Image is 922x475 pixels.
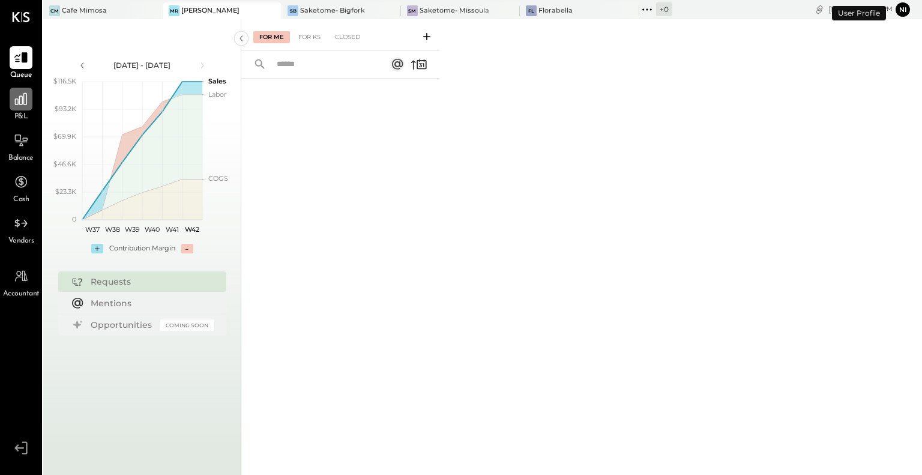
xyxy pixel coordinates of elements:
span: pm [882,5,893,13]
div: User Profile [832,6,886,20]
a: Vendors [1,212,41,247]
div: Saketome- Missoula [420,6,489,16]
text: W39 [124,225,139,234]
span: Accountant [3,289,40,300]
button: Ni [896,2,910,17]
span: P&L [14,112,28,123]
text: W37 [85,225,99,234]
div: + 0 [656,2,672,16]
text: $23.3K [55,187,76,196]
div: Requests [91,276,208,288]
div: Contribution Margin [109,244,175,253]
span: Cash [13,195,29,205]
span: Queue [10,70,32,81]
text: W38 [104,225,119,234]
div: Florabella [538,6,573,16]
text: $69.9K [53,132,76,141]
text: 0 [72,215,76,223]
div: Fl [526,5,537,16]
div: Saketome- Bigfork [300,6,365,16]
div: copy link [813,3,825,16]
a: P&L [1,88,41,123]
div: Coming Soon [160,319,214,331]
div: MR [169,5,179,16]
text: W41 [166,225,179,234]
a: Balance [1,129,41,164]
div: [DATE] [828,4,893,15]
a: Accountant [1,265,41,300]
div: - [181,244,193,253]
span: 12 : 55 [857,4,881,15]
div: Opportunities [91,319,154,331]
text: W40 [145,225,160,234]
div: SM [407,5,418,16]
div: [DATE] - [DATE] [91,60,193,70]
text: W42 [185,225,199,234]
div: [PERSON_NAME] [181,6,240,16]
span: Balance [8,153,34,164]
text: COGS [208,174,228,183]
div: Mentions [91,297,208,309]
text: Labor [208,90,226,98]
text: $93.2K [55,104,76,113]
text: $46.6K [53,160,76,168]
div: SB [288,5,298,16]
a: Queue [1,46,41,81]
span: Vendors [8,236,34,247]
text: Sales [208,77,226,85]
div: CM [49,5,60,16]
div: Closed [329,31,366,43]
div: For KS [292,31,327,43]
div: + [91,244,103,253]
a: Cash [1,171,41,205]
div: For Me [253,31,290,43]
div: Cafe Mimosa [62,6,107,16]
text: $116.5K [53,77,76,85]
